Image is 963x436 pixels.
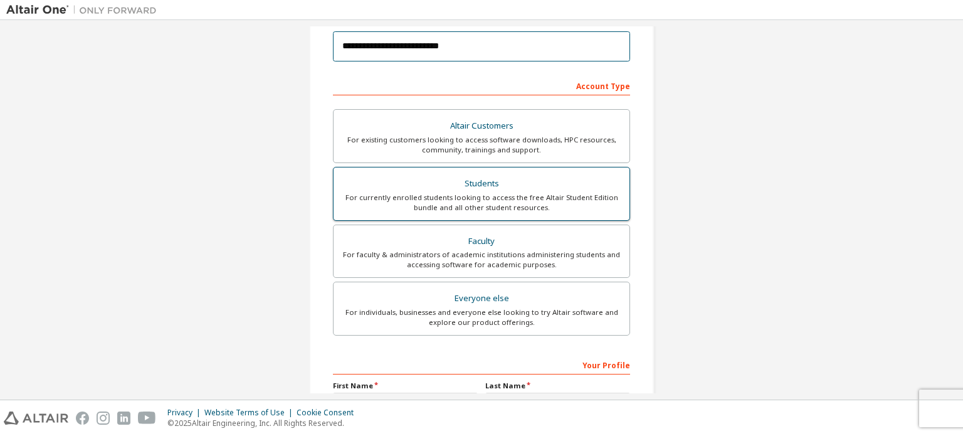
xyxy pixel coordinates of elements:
img: Altair One [6,4,163,16]
img: altair_logo.svg [4,412,68,425]
div: Website Terms of Use [204,408,297,418]
div: Everyone else [341,290,622,307]
img: facebook.svg [76,412,89,425]
div: For currently enrolled students looking to access the free Altair Student Edition bundle and all ... [341,193,622,213]
div: For faculty & administrators of academic institutions administering students and accessing softwa... [341,250,622,270]
div: Altair Customers [341,117,622,135]
p: © 2025 Altair Engineering, Inc. All Rights Reserved. [167,418,361,428]
label: First Name [333,381,478,391]
div: For existing customers looking to access software downloads, HPC resources, community, trainings ... [341,135,622,155]
img: linkedin.svg [117,412,130,425]
img: youtube.svg [138,412,156,425]
div: For individuals, businesses and everyone else looking to try Altair software and explore our prod... [341,307,622,327]
div: Students [341,175,622,193]
div: Privacy [167,408,204,418]
div: Faculty [341,233,622,250]
img: instagram.svg [97,412,110,425]
div: Account Type [333,75,630,95]
label: Last Name [485,381,630,391]
div: Cookie Consent [297,408,361,418]
div: Your Profile [333,354,630,375]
